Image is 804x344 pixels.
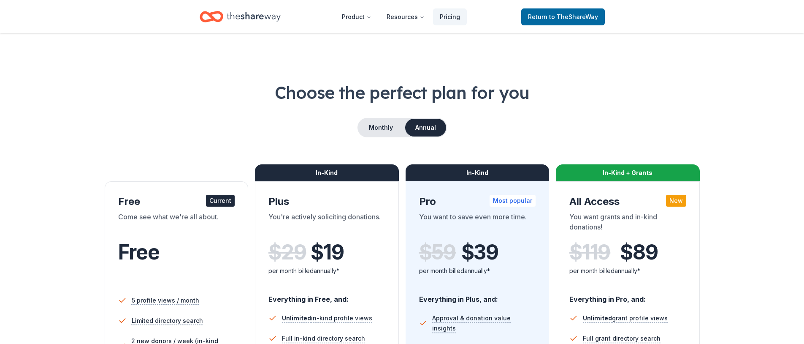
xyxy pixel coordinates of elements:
div: In-Kind [406,164,550,181]
div: In-Kind + Grants [556,164,700,181]
span: in-kind profile views [282,314,372,322]
nav: Main [335,7,467,27]
div: All Access [569,195,686,208]
div: Everything in Plus, and: [419,287,536,305]
span: Full grant directory search [583,333,661,344]
span: $ 19 [311,240,344,264]
div: Everything in Pro, and: [569,287,686,305]
button: Product [335,8,378,25]
span: Unlimited [583,314,612,322]
div: Everything in Free, and: [268,287,385,305]
span: 5 profile views / month [132,295,199,306]
h1: Choose the perfect plan for you [34,81,770,104]
div: Current [206,195,235,207]
div: You want grants and in-kind donations! [569,212,686,235]
div: You want to save even more time. [419,212,536,235]
span: Limited directory search [132,316,203,326]
button: Resources [380,8,431,25]
span: Return [528,12,598,22]
div: You're actively soliciting donations. [268,212,385,235]
span: $ 39 [461,240,498,264]
div: Free [118,195,235,208]
div: per month billed annually* [419,266,536,276]
span: grant profile views [583,314,668,322]
div: Pro [419,195,536,208]
span: Free [118,240,160,265]
div: Most popular [490,195,536,207]
a: Returnto TheShareWay [521,8,605,25]
button: Annual [405,119,446,137]
span: $ 89 [620,240,658,264]
span: Approval & donation value insights [432,313,536,333]
div: per month billed annually* [268,266,385,276]
div: New [666,195,686,207]
div: Plus [268,195,385,208]
a: Home [200,7,281,27]
span: to TheShareWay [549,13,598,20]
div: Come see what we're all about. [118,212,235,235]
div: per month billed annually* [569,266,686,276]
button: Monthly [358,119,403,137]
span: Unlimited [282,314,311,322]
div: In-Kind [255,164,399,181]
span: Full in-kind directory search [282,333,365,344]
a: Pricing [433,8,467,25]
